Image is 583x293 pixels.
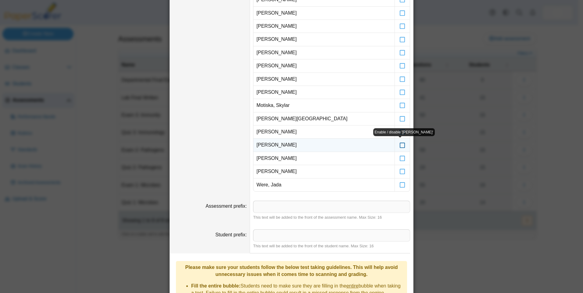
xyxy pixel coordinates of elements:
td: [PERSON_NAME] [253,139,395,152]
td: [PERSON_NAME] [253,73,395,86]
td: [PERSON_NAME] [253,20,395,33]
label: Student prefix [215,232,247,237]
u: entire [346,283,359,288]
td: [PERSON_NAME] [253,33,395,46]
td: [PERSON_NAME] [253,59,395,72]
td: [PERSON_NAME] [253,165,395,178]
td: [PERSON_NAME] [253,46,395,59]
label: Assessment prefix [206,203,247,209]
td: [PERSON_NAME] [253,86,395,99]
div: This text will be added to the front of the student name. Max Size: 16 [253,243,410,249]
div: Enable / disable '[PERSON_NAME]' [373,128,435,136]
b: Fill the entire bubble: [191,283,241,288]
b: Please make sure your students follow the below test taking guidelines. This will help avoid unne... [185,265,398,277]
td: Were, Jada [253,178,395,191]
td: Motiska, Skylar [253,99,395,112]
td: [PERSON_NAME] [253,7,395,20]
td: [PERSON_NAME] [253,125,395,139]
td: [PERSON_NAME] [253,152,395,165]
td: [PERSON_NAME][GEOGRAPHIC_DATA] [253,112,395,125]
div: This text will be added to the front of the assessment name. Max Size: 16 [253,215,410,220]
